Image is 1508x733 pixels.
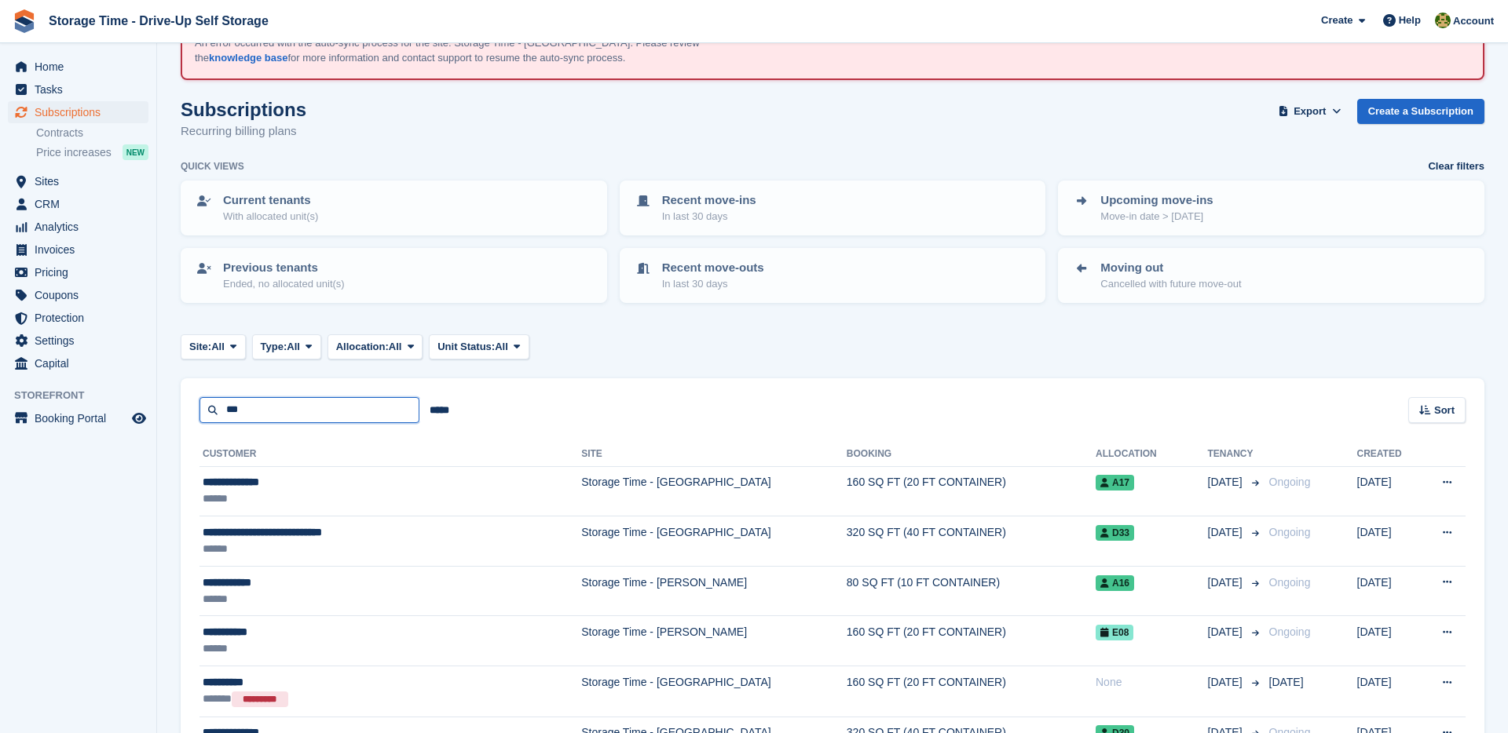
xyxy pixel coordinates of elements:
p: Ended, no allocated unit(s) [223,276,345,292]
a: Price increases NEW [36,144,148,161]
span: Ongoing [1269,576,1311,589]
span: Export [1294,104,1326,119]
a: Create a Subscription [1357,99,1484,125]
span: Help [1399,13,1421,28]
a: Current tenants With allocated unit(s) [182,182,606,234]
p: Cancelled with future move-out [1100,276,1241,292]
span: [DATE] [1208,574,1246,591]
a: menu [8,170,148,192]
span: Booking Portal [35,407,129,429]
a: menu [8,284,148,306]
span: Capital [35,352,129,374]
button: Unit Status: All [429,334,529,360]
a: Upcoming move-ins Move-in date > [DATE] [1060,182,1483,234]
span: Pricing [35,261,129,283]
span: [DATE] [1269,676,1304,688]
span: A17 [1096,475,1134,490]
span: Analytics [35,216,129,238]
a: menu [8,239,148,261]
span: D33 [1096,525,1134,541]
td: Storage Time - [GEOGRAPHIC_DATA] [581,466,847,516]
a: menu [8,216,148,238]
a: menu [8,407,148,429]
th: Tenancy [1208,442,1263,467]
a: menu [8,352,148,374]
span: A16 [1096,575,1134,591]
a: Contracts [36,126,148,140]
span: [DATE] [1208,674,1246,691]
span: Ongoing [1269,625,1311,638]
p: In last 30 days [662,276,764,292]
th: Allocation [1096,442,1208,467]
p: An error occurred with the auto-sync process for the site: Storage Time - [GEOGRAPHIC_DATA]. Plea... [195,35,745,66]
td: [DATE] [1357,616,1420,666]
span: Sites [35,170,129,192]
span: Account [1453,13,1494,29]
a: Storage Time - Drive-Up Self Storage [42,8,275,34]
td: 160 SQ FT (20 FT CONTAINER) [847,616,1096,666]
td: Storage Time - [PERSON_NAME] [581,566,847,616]
span: Settings [35,330,129,352]
p: Recent move-outs [662,259,764,277]
img: stora-icon-8386f47178a22dfd0bd8f6a31ec36ba5ce8667c1dd55bd0f319d3a0aa187defe.svg [13,9,36,33]
span: Unit Status: [437,339,495,355]
span: Site: [189,339,211,355]
a: Moving out Cancelled with future move-out [1060,250,1483,301]
td: Storage Time - [PERSON_NAME] [581,616,847,666]
td: 160 SQ FT (20 FT CONTAINER) [847,666,1096,717]
button: Site: All [181,334,246,360]
span: [DATE] [1208,474,1246,490]
span: Ongoing [1269,476,1311,488]
span: Coupons [35,284,129,306]
div: NEW [123,144,148,160]
p: Current tenants [223,191,318,210]
span: All [495,339,508,355]
span: CRM [35,193,129,215]
span: Create [1321,13,1352,28]
td: 160 SQ FT (20 FT CONTAINER) [847,466,1096,516]
h1: Subscriptions [181,99,306,120]
a: menu [8,307,148,329]
span: [DATE] [1208,624,1246,640]
span: Allocation: [336,339,389,355]
td: [DATE] [1357,466,1420,516]
th: Created [1357,442,1420,467]
span: Subscriptions [35,101,129,123]
a: Preview store [130,409,148,428]
span: All [287,339,300,355]
p: Upcoming move-ins [1100,191,1213,210]
p: Moving out [1100,259,1241,277]
td: Storage Time - [GEOGRAPHIC_DATA] [581,516,847,567]
p: Recurring billing plans [181,122,306,140]
a: menu [8,261,148,283]
span: [DATE] [1208,524,1246,541]
th: Site [581,442,847,467]
span: Price increases [36,145,112,160]
a: menu [8,193,148,215]
td: [DATE] [1357,666,1420,717]
span: All [389,339,402,355]
button: Allocation: All [328,334,423,360]
span: Home [35,56,129,78]
img: Zain Sarwar [1435,13,1451,28]
span: Protection [35,307,129,329]
a: Recent move-outs In last 30 days [621,250,1045,301]
button: Type: All [252,334,321,360]
h6: Quick views [181,159,244,173]
td: [DATE] [1357,566,1420,616]
span: Ongoing [1269,526,1311,538]
td: [DATE] [1357,516,1420,567]
span: All [211,339,225,355]
p: Recent move-ins [662,191,756,210]
span: Invoices [35,239,129,261]
button: Export [1276,99,1345,125]
a: Previous tenants Ended, no allocated unit(s) [182,250,606,301]
span: Storefront [14,388,156,403]
a: Clear filters [1428,159,1484,174]
span: Type: [261,339,287,355]
a: menu [8,101,148,123]
a: menu [8,78,148,100]
p: Move-in date > [DATE] [1100,209,1213,224]
td: 320 SQ FT (40 FT CONTAINER) [847,516,1096,567]
th: Customer [199,442,581,467]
